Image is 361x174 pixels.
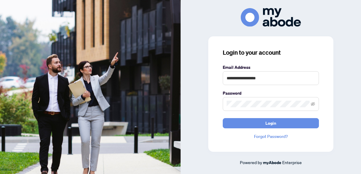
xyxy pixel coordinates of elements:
h3: Login to your account [223,48,319,57]
span: Enterprise [282,160,302,165]
button: Login [223,118,319,128]
span: eye-invisible [311,102,315,106]
span: Powered by [240,160,262,165]
a: Forgot Password? [223,133,319,140]
label: Password [223,90,319,96]
label: Email Address [223,64,319,71]
span: Login [265,118,276,128]
a: myAbode [263,159,281,166]
img: ma-logo [241,8,301,26]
